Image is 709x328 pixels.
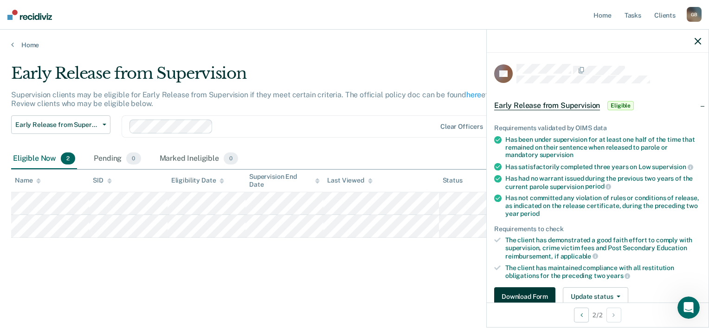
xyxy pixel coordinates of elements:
button: Update status [563,287,628,306]
div: Clear officers [440,123,483,131]
span: years [606,272,630,279]
div: 2 / 2 [487,303,709,327]
div: Requirements validated by OIMS data [494,124,701,132]
a: Navigate to form link [494,287,559,306]
button: Download Form [494,287,555,306]
div: Supervision End Date [249,173,320,189]
button: Next Opportunity [606,308,621,322]
a: here [466,90,481,99]
div: Has had no warrant issued during the previous two years of the current parole supervision [505,175,701,190]
span: Early Release from Supervision [494,101,600,110]
span: 0 [224,152,238,164]
div: Has not committed any violation of rules or conditions of release, as indicated on the release ce... [505,194,701,217]
div: Name [15,177,41,184]
div: The client has maintained compliance with all restitution obligations for the preceding two [505,264,701,280]
div: The client has demonstrated a good faith effort to comply with supervision, crime victim fees and... [505,236,701,260]
div: G B [687,7,702,22]
span: period [585,183,611,190]
div: Pending [92,149,142,169]
img: Recidiviz [7,10,52,20]
iframe: Intercom live chat [677,296,700,319]
span: supervision [652,163,693,170]
span: applicable [561,252,598,260]
span: Eligible [607,101,634,110]
div: Eligibility Date [171,177,225,184]
div: Last Viewed [327,177,372,184]
span: Early Release from Supervision [15,121,99,129]
div: Early Release from Supervision [11,64,543,90]
div: Has been under supervision for at least one half of the time that remained on their sentence when... [505,136,701,159]
a: Home [11,41,698,49]
span: period [520,210,539,217]
div: SID [93,177,112,184]
div: Requirements to check [494,225,701,233]
span: supervision [540,151,574,158]
div: Early Release from SupervisionEligible [487,91,709,120]
span: 0 [126,152,141,164]
div: Has satisfactorily completed three years on Low [505,163,701,171]
span: 2 [61,152,75,164]
p: Supervision clients may be eligible for Early Release from Supervision if they meet certain crite... [11,90,538,108]
button: Previous Opportunity [574,308,589,322]
div: Marked Ineligible [158,149,240,169]
div: Status [443,177,463,184]
div: Eligible Now [11,149,77,169]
